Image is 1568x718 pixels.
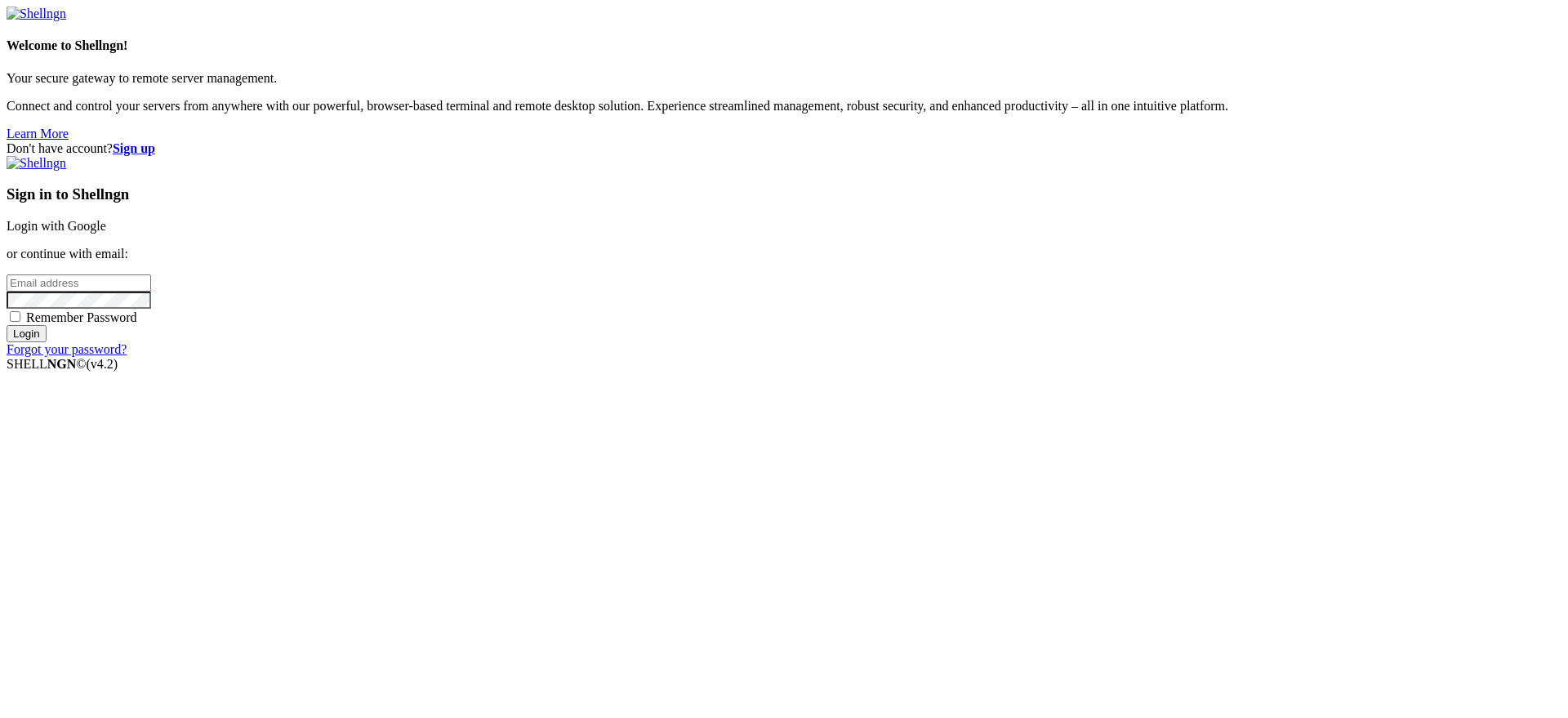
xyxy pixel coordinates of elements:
a: Login with Google [7,219,106,233]
p: or continue with email: [7,247,1561,261]
input: Remember Password [10,311,20,322]
p: Your secure gateway to remote server management. [7,71,1561,86]
a: Sign up [113,141,155,155]
p: Connect and control your servers from anywhere with our powerful, browser-based terminal and remo... [7,99,1561,114]
img: Shellngn [7,156,66,171]
input: Login [7,325,47,342]
input: Email address [7,274,151,292]
a: Learn More [7,127,69,140]
img: Shellngn [7,7,66,21]
div: Don't have account? [7,141,1561,156]
span: SHELL © [7,357,118,371]
b: NGN [47,357,77,371]
span: 4.2.0 [87,357,118,371]
span: Remember Password [26,310,137,324]
a: Forgot your password? [7,342,127,356]
h4: Welcome to Shellngn! [7,38,1561,53]
h3: Sign in to Shellngn [7,185,1561,203]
